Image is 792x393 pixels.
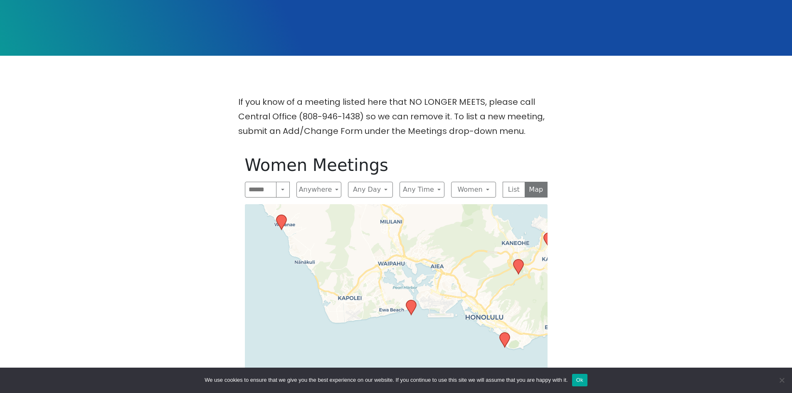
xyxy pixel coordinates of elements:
h1: Women Meetings [245,155,548,175]
button: Women [451,182,496,198]
button: Ok [572,374,587,386]
button: Any Time [400,182,444,198]
span: No [777,376,786,384]
button: Anywhere [296,182,341,198]
span: We use cookies to ensure that we give you the best experience on our website. If you continue to ... [205,376,567,384]
button: Any Day [348,182,393,198]
button: Map [525,182,548,198]
p: If you know of a meeting listed here that NO LONGER MEETS, please call Central Office (808-946-14... [238,95,554,138]
button: Search [276,182,289,198]
button: List [503,182,526,198]
input: Search [245,182,277,198]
